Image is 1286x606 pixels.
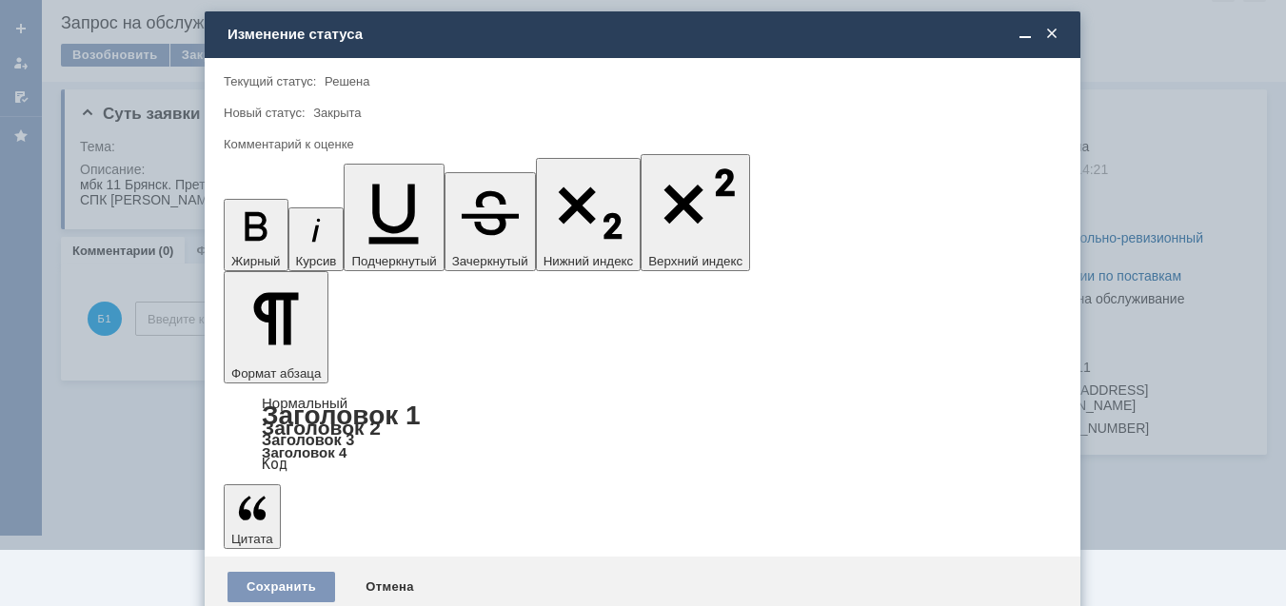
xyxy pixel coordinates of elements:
span: Формат абзаца [231,366,321,381]
button: Цитата [224,484,281,549]
button: Зачеркнутый [445,172,536,271]
span: Жирный [231,254,281,268]
div: Комментарий к оценке [224,138,1058,150]
button: Жирный [224,199,288,271]
span: Свернуть (Ctrl + M) [1016,26,1035,43]
span: Курсив [296,254,337,268]
label: Новый статус: [224,106,306,120]
span: Нижний индекс [544,254,634,268]
button: Формат абзаца [224,271,328,383]
span: Цитата [231,532,273,546]
span: Верхний индекс [648,254,742,268]
button: Курсив [288,207,345,271]
button: Подчеркнутый [344,164,444,271]
a: Заголовок 1 [262,401,421,430]
span: Закрыть [1042,26,1061,43]
div: Изменение статуса [228,26,1061,43]
a: Заголовок 4 [262,444,346,460]
span: Закрыта [313,106,361,120]
span: Решена [325,74,369,88]
span: Зачеркнутый [452,254,528,268]
button: Нижний индекс [536,158,642,271]
span: Подчеркнутый [351,254,436,268]
button: Верхний индекс [641,154,750,271]
a: Заголовок 3 [262,431,354,448]
a: Код [262,456,287,473]
label: Текущий статус: [224,74,316,88]
a: Заголовок 2 [262,417,381,439]
a: Нормальный [262,395,347,411]
div: Формат абзаца [224,397,1061,471]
